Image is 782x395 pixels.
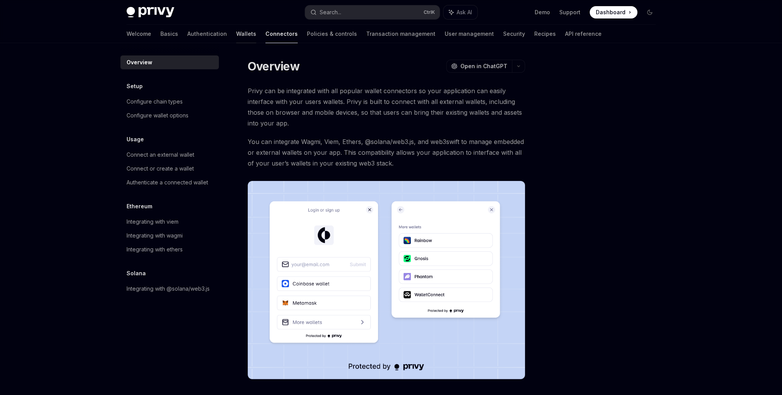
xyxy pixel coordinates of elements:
div: Integrating with ethers [127,245,183,254]
button: Toggle dark mode [644,6,656,18]
a: Authenticate a connected wallet [120,176,219,189]
h5: Setup [127,82,143,91]
h1: Overview [248,59,300,73]
h5: Usage [127,135,144,144]
a: Integrating with ethers [120,243,219,256]
h5: Ethereum [127,202,152,211]
a: API reference [565,25,602,43]
span: Ask AI [457,8,472,16]
span: Dashboard [596,8,625,16]
a: Welcome [127,25,151,43]
div: Authenticate a connected wallet [127,178,208,187]
h5: Solana [127,269,146,278]
a: Demo [535,8,550,16]
div: Connect or create a wallet [127,164,194,173]
span: Privy can be integrated with all popular wallet connectors so your application can easily interfa... [248,85,525,129]
a: Support [559,8,580,16]
a: Policies & controls [307,25,357,43]
a: Security [503,25,525,43]
a: Basics [160,25,178,43]
button: Open in ChatGPT [446,60,512,73]
div: Integrating with @solana/web3.js [127,284,210,293]
a: Wallets [236,25,256,43]
button: Ask AI [444,5,477,19]
a: Integrating with viem [120,215,219,229]
div: Configure wallet options [127,111,188,120]
div: Integrating with wagmi [127,231,183,240]
a: Configure wallet options [120,109,219,122]
div: Configure chain types [127,97,183,106]
span: You can integrate Wagmi, Viem, Ethers, @solana/web3.js, and web3swift to manage embedded or exter... [248,136,525,169]
a: Connect or create a wallet [120,162,219,176]
a: Recipes [534,25,556,43]
a: User management [445,25,494,43]
a: Configure chain types [120,95,219,109]
a: Authentication [187,25,227,43]
a: Integrating with wagmi [120,229,219,243]
span: Ctrl K [424,9,435,15]
img: Connectors3 [248,181,525,379]
img: dark logo [127,7,174,18]
div: Connect an external wallet [127,150,194,159]
a: Overview [120,55,219,69]
button: Search...CtrlK [305,5,440,19]
div: Search... [320,8,341,17]
a: Connect an external wallet [120,148,219,162]
a: Integrating with @solana/web3.js [120,282,219,296]
a: Dashboard [590,6,637,18]
a: Connectors [265,25,298,43]
a: Transaction management [366,25,435,43]
div: Overview [127,58,152,67]
span: Open in ChatGPT [460,62,507,70]
div: Integrating with viem [127,217,178,226]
